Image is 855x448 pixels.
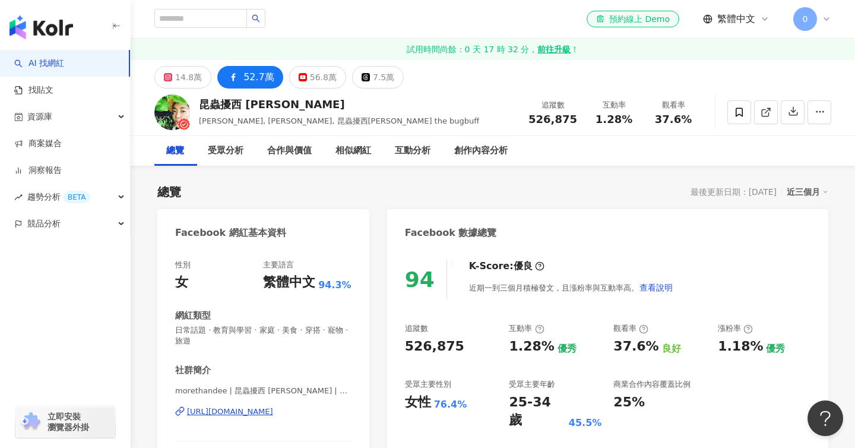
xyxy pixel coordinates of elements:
[14,138,62,150] a: 商案媒合
[639,283,673,292] span: 查看說明
[175,364,211,377] div: 社群簡介
[175,386,351,396] span: morethandee | 昆蟲擾西 [PERSON_NAME] | morethandee
[289,66,346,89] button: 56.8萬
[157,184,181,200] div: 總覽
[454,144,508,158] div: 創作內容分析
[14,58,64,70] a: searchAI 找網紅
[175,310,211,322] div: 網紅類型
[691,187,777,197] div: 最後更新日期：[DATE]
[263,273,315,292] div: 繁體中文
[718,337,763,356] div: 1.18%
[154,94,190,130] img: KOL Avatar
[651,99,696,111] div: 觀看率
[9,15,73,39] img: logo
[509,337,554,356] div: 1.28%
[310,69,337,86] div: 56.8萬
[613,323,648,334] div: 觀看率
[187,406,273,417] div: [URL][DOMAIN_NAME]
[434,398,467,411] div: 76.4%
[395,144,430,158] div: 互動分析
[217,66,283,89] button: 52.7萬
[166,144,184,158] div: 總覽
[405,393,431,412] div: 女性
[807,400,843,436] iframe: Help Scout Beacon - Open
[469,276,673,299] div: 近期一到三個月積極發文，且漲粉率與互動率高。
[613,337,658,356] div: 37.6%
[373,69,394,86] div: 7.5萬
[405,226,497,239] div: Facebook 數據總覽
[263,260,294,270] div: 主要語言
[655,113,692,125] span: 37.6%
[469,260,544,273] div: K-Score :
[639,276,673,299] button: 查看說明
[717,12,755,26] span: 繁體中文
[405,337,464,356] div: 526,875
[613,393,645,412] div: 25%
[14,165,62,176] a: 洞察報告
[15,406,115,438] a: chrome extension立即安裝 瀏覽器外掛
[558,342,577,355] div: 優秀
[27,103,52,130] span: 資源庫
[131,39,855,60] a: 試用時間尚餘：0 天 17 時 32 分，前往升級！
[509,379,555,390] div: 受眾主要年齡
[199,116,479,125] span: [PERSON_NAME], [PERSON_NAME], 昆蟲擾西[PERSON_NAME] the bugbuff
[47,411,89,433] span: 立即安裝 瀏覽器外掛
[199,97,479,112] div: 昆蟲擾西 [PERSON_NAME]
[569,417,602,430] div: 45.5%
[587,11,679,27] a: 預約線上 Demo
[27,184,90,210] span: 趨勢分析
[19,412,42,431] img: chrome extension
[528,113,577,125] span: 526,875
[318,279,351,292] span: 94.3%
[596,113,632,125] span: 1.28%
[718,323,753,334] div: 漲粉率
[405,379,451,390] div: 受眾主要性別
[787,184,828,200] div: 近三個月
[63,191,90,203] div: BETA
[27,210,61,237] span: 競品分析
[766,342,785,355] div: 優秀
[528,99,577,111] div: 追蹤數
[352,66,404,89] button: 7.5萬
[591,99,636,111] div: 互動率
[14,84,53,96] a: 找貼文
[175,325,351,346] span: 日常話題 · 教育與學習 · 家庭 · 美食 · 穿搭 · 寵物 · 旅遊
[175,406,351,417] a: [URL][DOMAIN_NAME]
[803,12,808,26] span: 0
[662,342,681,355] div: 良好
[514,260,533,273] div: 優良
[175,69,202,86] div: 14.8萬
[154,66,211,89] button: 14.8萬
[175,226,286,239] div: Facebook 網紅基本資料
[596,13,670,25] div: 預約線上 Demo
[335,144,371,158] div: 相似網紅
[175,260,191,270] div: 性別
[509,393,565,430] div: 25-34 歲
[405,323,428,334] div: 追蹤數
[175,273,188,292] div: 女
[509,323,544,334] div: 互動率
[14,193,23,201] span: rise
[252,14,260,23] span: search
[208,144,243,158] div: 受眾分析
[243,69,274,86] div: 52.7萬
[613,379,691,390] div: 商業合作內容覆蓋比例
[267,144,312,158] div: 合作與價值
[537,43,571,55] strong: 前往升級
[405,267,435,292] div: 94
